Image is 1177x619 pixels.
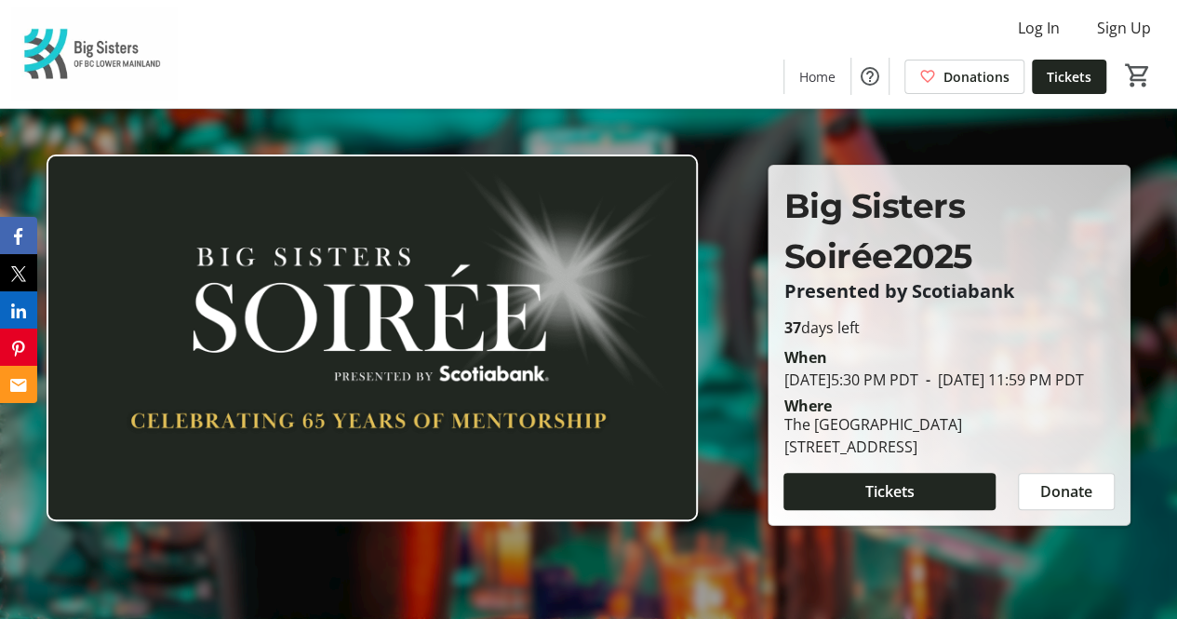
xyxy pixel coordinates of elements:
[784,60,850,94] a: Home
[47,155,698,521] img: Campaign CTA Media Photo
[783,346,826,369] div: When
[1121,59,1155,92] button: Cart
[783,181,1115,281] p: Big Sisters Soirée
[783,413,961,436] div: The [GEOGRAPHIC_DATA]
[11,7,177,101] img: Big Sisters of BC Lower Mainland's Logo
[783,473,996,510] button: Tickets
[1018,17,1060,39] span: Log In
[904,60,1024,94] a: Donations
[851,58,889,95] button: Help
[783,398,831,413] div: Where
[783,281,1115,302] p: Presented by Scotiabank
[783,370,917,390] span: [DATE] 5:30 PM PDT
[1097,17,1151,39] span: Sign Up
[799,67,836,87] span: Home
[1018,473,1115,510] button: Donate
[917,370,937,390] span: -
[783,317,800,338] span: 37
[917,370,1083,390] span: [DATE] 11:59 PM PDT
[783,316,1115,339] p: days left
[1003,13,1075,43] button: Log In
[783,436,961,458] div: [STREET_ADDRESS]
[943,67,1010,87] span: Donations
[1040,480,1092,503] span: Donate
[1082,13,1166,43] button: Sign Up
[865,480,915,503] span: Tickets
[1047,67,1091,87] span: Tickets
[1032,60,1106,94] a: Tickets
[892,235,971,276] span: 2025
